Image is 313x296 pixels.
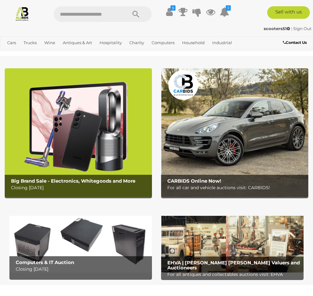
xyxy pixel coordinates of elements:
img: Big Brand Sale - Electronics, Whitegoods and More [5,68,152,197]
a: Computers & IT Auction Computers & IT Auction Closing [DATE] [9,210,152,273]
p: Closing [DATE] [16,265,149,273]
a: [GEOGRAPHIC_DATA] [72,48,121,58]
a: Contact Us [283,39,308,46]
b: EHVA | [PERSON_NAME] [PERSON_NAME] Valuers and Auctioneers [167,260,300,271]
a: Hospitality [97,38,124,48]
b: Contact Us [283,40,307,45]
img: EHVA | Evans Hastings Valuers and Auctioneers [161,210,304,273]
a: Wine [42,38,58,48]
a: Sports [51,48,69,58]
p: Closing [DATE] [11,184,149,192]
button: Search [120,6,152,22]
a: Sell with us [267,6,310,19]
a: Antiques & Art [60,38,94,48]
i: 3 [226,5,231,11]
a: scooters51 [264,26,291,31]
b: Big Brand Sale - Electronics, Whitegoods and More [11,178,135,184]
a: Office [32,48,49,58]
a: Industrial [210,38,235,48]
a: $ [165,6,174,18]
a: Cars [5,38,19,48]
img: Allbids.com.au [15,6,30,21]
a: 3 [220,6,229,18]
img: Computers & IT Auction [9,210,152,273]
a: CARBIDS Online Now! CARBIDS Online Now! For all car and vehicle auctions visit: CARBIDS! [161,68,309,197]
a: Household [180,38,207,48]
b: Computers & IT Auction [16,259,74,265]
b: CARBIDS Online Now! [167,178,221,184]
strong: scooters51 [264,26,290,31]
i: $ [170,5,175,11]
a: Computers [149,38,177,48]
p: For all antiques and collectables auctions visit: EHVA [167,271,300,278]
img: CARBIDS Online Now! [161,68,309,197]
a: Sign Out [293,26,311,31]
span: | [291,26,292,31]
a: EHVA | Evans Hastings Valuers and Auctioneers EHVA | [PERSON_NAME] [PERSON_NAME] Valuers and Auct... [161,210,304,273]
p: For all car and vehicle auctions visit: CARBIDS! [167,184,305,192]
a: Big Brand Sale - Electronics, Whitegoods and More Big Brand Sale - Electronics, Whitegoods and Mo... [5,68,152,197]
a: Charity [127,38,147,48]
a: Trucks [21,38,39,48]
a: Jewellery [5,48,29,58]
